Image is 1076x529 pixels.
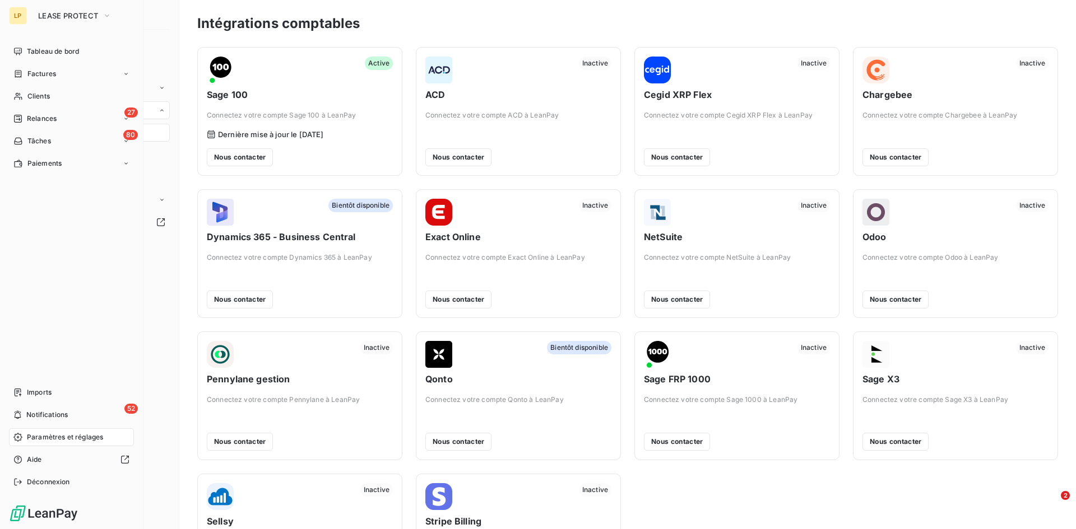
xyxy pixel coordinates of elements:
[644,341,671,368] img: Sage FRP 1000 logo
[9,110,134,128] a: 27Relances
[207,88,393,101] span: Sage 100
[207,341,234,368] img: Pennylane gestion logo
[9,132,134,150] a: 80Tâches
[425,148,491,166] button: Nous contacter
[644,199,671,226] img: NetSuite logo
[425,57,452,83] img: ACD logo
[207,372,393,386] span: Pennylane gestion
[1016,341,1049,354] span: Inactive
[9,451,134,469] a: Aide
[797,57,830,70] span: Inactive
[124,107,138,118] span: 27
[425,483,452,510] img: Stripe Billing logo
[38,11,98,20] span: LEASE PROTECT
[1016,57,1049,70] span: Inactive
[862,88,1049,101] span: Chargebee
[644,148,710,166] button: Nous contacter
[27,477,70,487] span: Déconnexion
[27,387,52,397] span: Imports
[1016,199,1049,212] span: Inactive
[207,514,393,528] span: Sellsy
[425,199,452,226] img: Exact Online logo
[207,57,234,83] img: Sage 100 logo
[425,395,611,405] span: Connectez votre compte Qonto à LeanPay
[644,395,830,405] span: Connectez votre compte Sage 1000 à LeanPay
[207,433,273,451] button: Nous contacter
[425,252,611,263] span: Connectez votre compte Exact Online à LeanPay
[862,433,929,451] button: Nous contacter
[9,43,134,60] a: Tableau de bord
[797,341,830,354] span: Inactive
[360,483,393,497] span: Inactive
[425,372,611,386] span: Qonto
[862,110,1049,120] span: Connectez votre compte Chargebee à LeanPay
[27,46,79,57] span: Tableau de bord
[1038,491,1065,518] iframe: Intercom live chat
[862,372,1049,386] span: Sage X3
[579,483,611,497] span: Inactive
[207,148,273,166] button: Nous contacter
[862,341,889,368] img: Sage X3 logo
[644,291,710,308] button: Nous contacter
[547,341,611,354] span: Bientôt disponible
[207,230,393,244] span: Dynamics 365 - Business Central
[26,410,68,420] span: Notifications
[27,455,42,465] span: Aide
[644,57,671,83] img: Cegid XRP Flex logo
[27,91,50,101] span: Clients
[197,13,360,34] h3: Intégrations comptables
[1061,491,1070,500] span: 2
[9,65,134,83] a: Factures
[644,433,710,451] button: Nous contacter
[218,130,324,139] span: Dernière mise à jour le [DATE]
[644,110,830,120] span: Connectez votre compte Cegid XRP Flex à LeanPay
[9,428,134,446] a: Paramètres et réglages
[579,57,611,70] span: Inactive
[797,199,830,212] span: Inactive
[862,230,1049,244] span: Odoo
[207,110,393,120] span: Connectez votre compte Sage 100 à LeanPay
[9,383,134,401] a: Imports
[360,341,393,354] span: Inactive
[9,87,134,105] a: Clients
[207,291,273,308] button: Nous contacter
[365,57,393,70] span: Active
[207,252,393,263] span: Connectez votre compte Dynamics 365 à LeanPay
[644,230,830,244] span: NetSuite
[27,69,56,79] span: Factures
[862,395,1049,405] span: Connectez votre compte Sage X3 à LeanPay
[27,158,62,168] span: Paiements
[862,199,889,226] img: Odoo logo
[579,199,611,212] span: Inactive
[862,57,889,83] img: Chargebee logo
[425,514,611,528] span: Stripe Billing
[644,372,830,386] span: Sage FRP 1000
[9,7,27,25] div: LP
[862,148,929,166] button: Nous contacter
[425,341,452,368] img: Qonto logo
[9,504,78,522] img: Logo LeanPay
[425,230,611,244] span: Exact Online
[644,88,830,101] span: Cegid XRP Flex
[207,395,393,405] span: Connectez votre compte Pennylane à LeanPay
[328,199,393,212] span: Bientôt disponible
[425,88,611,101] span: ACD
[644,252,830,263] span: Connectez votre compte NetSuite à LeanPay
[123,130,138,140] span: 80
[27,136,51,146] span: Tâches
[9,155,134,172] a: Paiements
[862,291,929,308] button: Nous contacter
[862,252,1049,263] span: Connectez votre compte Odoo à LeanPay
[425,110,611,120] span: Connectez votre compte ACD à LeanPay
[425,433,491,451] button: Nous contacter
[207,199,234,226] img: Dynamics 365 - Business Central logo
[425,291,491,308] button: Nous contacter
[27,114,57,124] span: Relances
[207,483,234,510] img: Sellsy logo
[124,404,138,414] span: 52
[27,432,103,442] span: Paramètres et réglages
